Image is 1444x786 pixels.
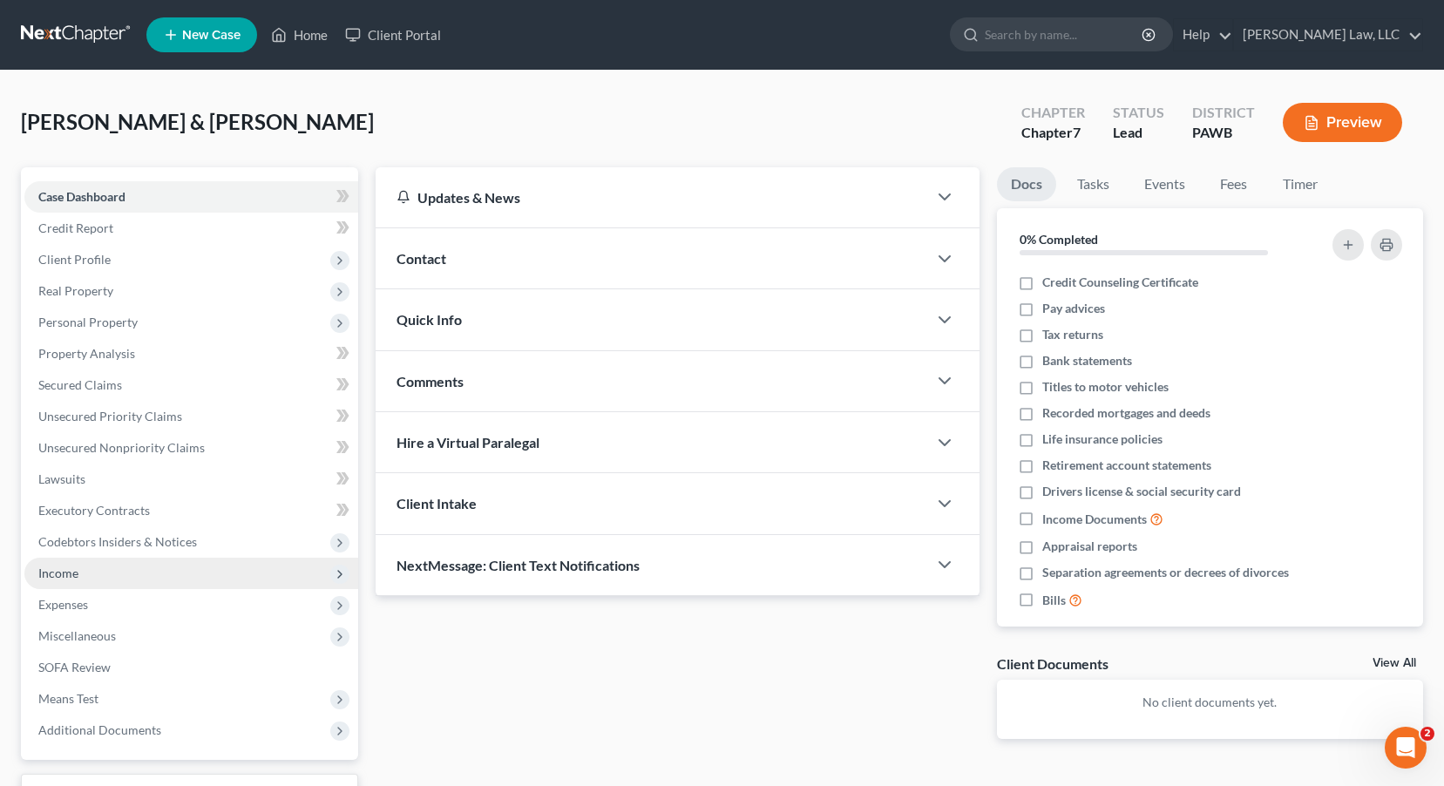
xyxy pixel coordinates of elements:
[1373,657,1416,669] a: View All
[1021,103,1085,123] div: Chapter
[1269,167,1332,201] a: Timer
[38,252,111,267] span: Client Profile
[24,464,358,495] a: Lawsuits
[1042,378,1169,396] span: Titles to motor vehicles
[1073,124,1081,140] span: 7
[397,188,906,207] div: Updates & News
[1021,123,1085,143] div: Chapter
[1206,167,1262,201] a: Fees
[397,495,477,512] span: Client Intake
[1042,274,1198,291] span: Credit Counseling Certificate
[1234,19,1422,51] a: [PERSON_NAME] Law, LLC
[397,250,446,267] span: Contact
[1042,404,1210,422] span: Recorded mortgages and deeds
[1113,123,1164,143] div: Lead
[24,181,358,213] a: Case Dashboard
[38,220,113,235] span: Credit Report
[1192,103,1255,123] div: District
[38,534,197,549] span: Codebtors Insiders & Notices
[997,167,1056,201] a: Docs
[38,628,116,643] span: Miscellaneous
[1020,232,1098,247] strong: 0% Completed
[1385,727,1427,769] iframe: Intercom live chat
[38,503,150,518] span: Executory Contracts
[1192,123,1255,143] div: PAWB
[1130,167,1199,201] a: Events
[38,346,135,361] span: Property Analysis
[38,409,182,423] span: Unsecured Priority Claims
[1042,352,1132,369] span: Bank statements
[1011,694,1409,711] p: No client documents yet.
[38,660,111,674] span: SOFA Review
[182,29,241,42] span: New Case
[1042,564,1289,581] span: Separation agreements or decrees of divorces
[1063,167,1123,201] a: Tasks
[24,213,358,244] a: Credit Report
[1113,103,1164,123] div: Status
[21,109,374,134] span: [PERSON_NAME] & [PERSON_NAME]
[397,434,539,451] span: Hire a Virtual Paralegal
[1042,430,1163,448] span: Life insurance policies
[24,338,358,369] a: Property Analysis
[38,566,78,580] span: Income
[24,652,358,683] a: SOFA Review
[1042,483,1241,500] span: Drivers license & social security card
[24,495,358,526] a: Executory Contracts
[336,19,450,51] a: Client Portal
[38,189,125,204] span: Case Dashboard
[1420,727,1434,741] span: 2
[1042,326,1103,343] span: Tax returns
[38,377,122,392] span: Secured Claims
[1042,300,1105,317] span: Pay advices
[38,440,205,455] span: Unsecured Nonpriority Claims
[1174,19,1232,51] a: Help
[38,471,85,486] span: Lawsuits
[997,654,1108,673] div: Client Documents
[1283,103,1402,142] button: Preview
[397,311,462,328] span: Quick Info
[24,401,358,432] a: Unsecured Priority Claims
[1042,592,1066,609] span: Bills
[262,19,336,51] a: Home
[38,597,88,612] span: Expenses
[38,283,113,298] span: Real Property
[24,369,358,401] a: Secured Claims
[397,557,640,573] span: NextMessage: Client Text Notifications
[1042,511,1147,528] span: Income Documents
[1042,457,1211,474] span: Retirement account statements
[38,722,161,737] span: Additional Documents
[397,373,464,390] span: Comments
[38,691,98,706] span: Means Test
[24,432,358,464] a: Unsecured Nonpriority Claims
[1042,538,1137,555] span: Appraisal reports
[38,315,138,329] span: Personal Property
[985,18,1144,51] input: Search by name...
